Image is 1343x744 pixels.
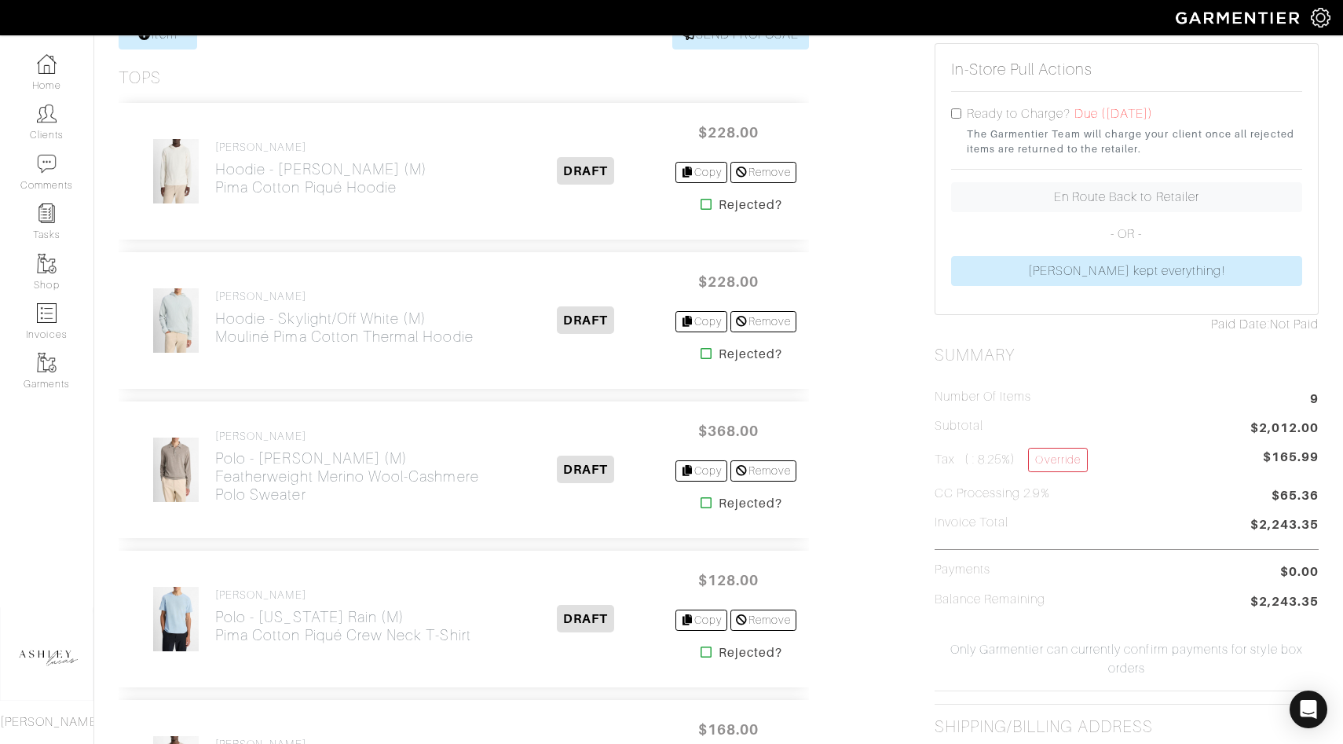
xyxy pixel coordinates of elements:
h5: In-Store Pull Actions [951,60,1092,79]
span: $228.00 [682,265,776,299]
span: $228.00 [682,115,776,149]
img: EypZFMhotd9uYpLRSXYLiXxM [152,437,200,503]
span: DRAFT [557,306,614,334]
a: Copy [675,311,728,332]
img: gear-icon-white-bd11855cb880d31180b6d7d6211b90ccbf57a29d726f0c71d8c61bd08dd39cc2.png [1311,8,1330,27]
span: 9 [1310,390,1319,411]
h2: Hoodie - Skylight/Off White (M) Mouliné Pima Cotton Thermal Hoodie [215,310,474,346]
img: CdG183aDKfnVSckXg4H9a7zW [152,288,200,354]
img: dashboard-icon-dbcd8f5a0b271acd01030246c82b418ddd0df26cd7fceb0bd07c9910d44c42f6.png [37,54,57,74]
a: [PERSON_NAME] Hoodie - Skylight/Off White (M)Mouliné Pima Cotton Thermal Hoodie [215,290,474,346]
span: Paid Date: [1211,317,1270,332]
label: Ready to Charge? [967,104,1071,123]
h5: Tax ( : 8.25%) [935,448,1088,472]
p: - OR - [951,225,1302,244]
img: HpbF8baELXcf9gTTCpyDx7dD [152,586,200,652]
a: Remove [730,311,796,332]
img: clients-icon-6bae9207a08558b7cb47a8932f037763ab4055f8c8b6bfacd5dc20c3e0201464.png [37,104,57,123]
img: comment-icon-a0a6a9ef722e966f86d9cbdc48e553b5cf19dbc54f86b18d962a5391bc8f6eb6.png [37,154,57,174]
h5: Balance Remaining [935,592,1046,607]
a: [PERSON_NAME] Polo - [PERSON_NAME] (M)Featherweight Merino Wool-Cashmere Polo Sweater [215,430,497,504]
span: Due ([DATE]) [1074,107,1154,121]
a: Copy [675,610,728,631]
h5: Payments [935,563,990,577]
span: $65.36 [1272,486,1319,508]
span: $368.00 [682,414,776,448]
h5: Number of Items [935,390,1032,405]
a: Copy [675,162,728,183]
a: En Route Back to Retailer [951,182,1302,212]
h2: Polo - [PERSON_NAME] (M) Featherweight Merino Wool-Cashmere Polo Sweater [215,449,497,504]
span: $165.99 [1263,448,1319,467]
a: Copy [675,460,728,482]
a: Remove [730,162,796,183]
a: Remove [730,460,796,482]
h2: Summary [935,346,1319,365]
h4: [PERSON_NAME] [215,588,471,602]
span: $128.00 [682,563,776,597]
img: ACJmNMZWVqSBpCzeZ1H6r2Tb [152,138,200,204]
small: The Garmentier Team will charge your client once all rejected items are returned to the retailer. [967,126,1302,156]
h3: Tops [119,68,161,88]
h5: Subtotal [935,419,983,434]
div: Open Intercom Messenger [1290,691,1327,728]
h4: [PERSON_NAME] [215,141,427,154]
span: $0.00 [1280,563,1319,581]
a: [PERSON_NAME] Hoodie - [PERSON_NAME] (M)Pima Cotton Piqué Hoodie [215,141,427,196]
h2: Shipping/Billing Address [935,717,1153,737]
span: $2,243.35 [1250,592,1319,614]
strong: Rejected? [719,196,782,214]
a: Override [1028,448,1087,472]
img: orders-icon-0abe47150d42831381b5fb84f609e132dff9fe21cb692f30cb5eec754e2cba89.png [37,303,57,323]
img: garments-icon-b7da505a4dc4fd61783c78ac3ca0ef83fa9d6f193b1c9dc38574b1d14d53ca28.png [37,254,57,273]
span: DRAFT [557,605,614,632]
img: reminder-icon-8004d30b9f0a5d33ae49ab947aed9ed385cf756f9e5892f1edd6e32f2345188e.png [37,203,57,223]
strong: Rejected? [719,494,782,513]
span: Only Garmentier can currently confirm payments for style box orders [931,640,1323,678]
h2: Hoodie - [PERSON_NAME] (M) Pima Cotton Piqué Hoodie [215,160,427,196]
span: $2,243.35 [1250,515,1319,537]
img: garments-icon-b7da505a4dc4fd61783c78ac3ca0ef83fa9d6f193b1c9dc38574b1d14d53ca28.png [37,353,57,372]
a: Remove [730,610,796,631]
span: $2,012.00 [1250,419,1319,440]
img: garmentier-logo-header-white-b43fb05a5012e4ada735d5af1a66efaba907eab6374d6393d1fbf88cb4ef424d.png [1168,4,1311,31]
h5: CC Processing 2.9% [935,486,1050,501]
div: Not Paid [935,315,1319,334]
strong: Rejected? [719,345,782,364]
span: DRAFT [557,456,614,483]
h4: [PERSON_NAME] [215,290,474,303]
a: [PERSON_NAME] Polo - [US_STATE] Rain (M)Pima Cotton Piqué Crew Neck T-Shirt [215,588,471,644]
h5: Invoice Total [935,515,1009,530]
a: [PERSON_NAME] kept everything! [951,256,1302,286]
span: DRAFT [557,157,614,185]
strong: Rejected? [719,643,782,662]
h2: Polo - [US_STATE] Rain (M) Pima Cotton Piqué Crew Neck T-Shirt [215,608,471,644]
h4: [PERSON_NAME] [215,430,497,443]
